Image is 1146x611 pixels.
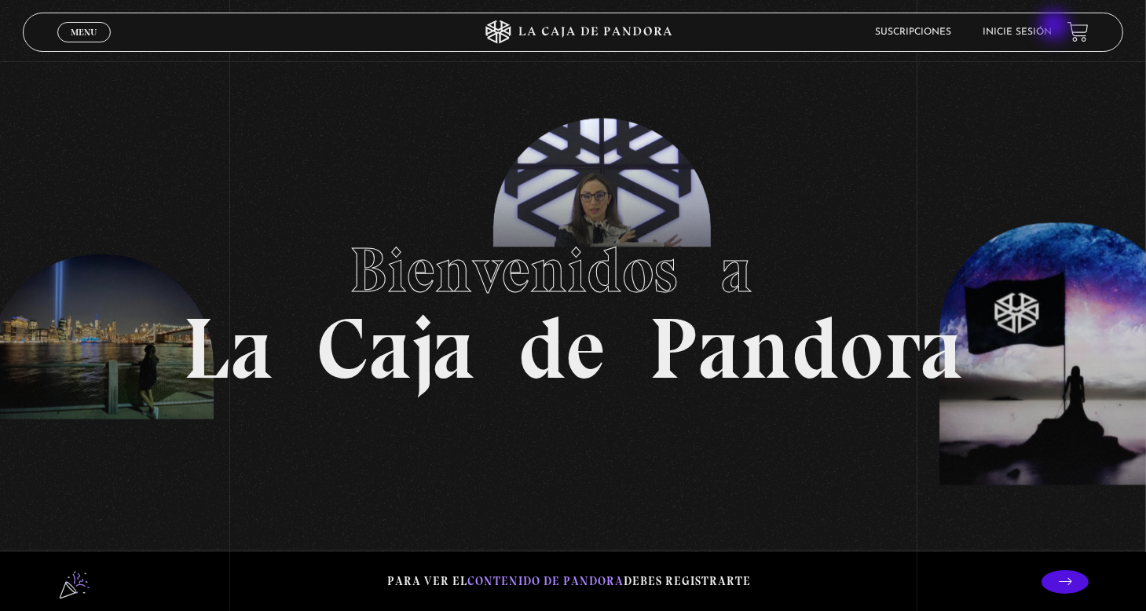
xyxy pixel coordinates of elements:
h1: La Caja de Pandora [183,219,963,392]
p: Para ver el debes registrarte [387,571,751,592]
span: Menu [71,27,97,37]
span: Cerrar [66,40,103,51]
a: Suscripciones [875,27,951,37]
span: contenido de Pandora [467,574,624,588]
a: Inicie sesión [983,27,1052,37]
a: View your shopping cart [1067,21,1089,42]
span: Bienvenidos a [350,232,796,308]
